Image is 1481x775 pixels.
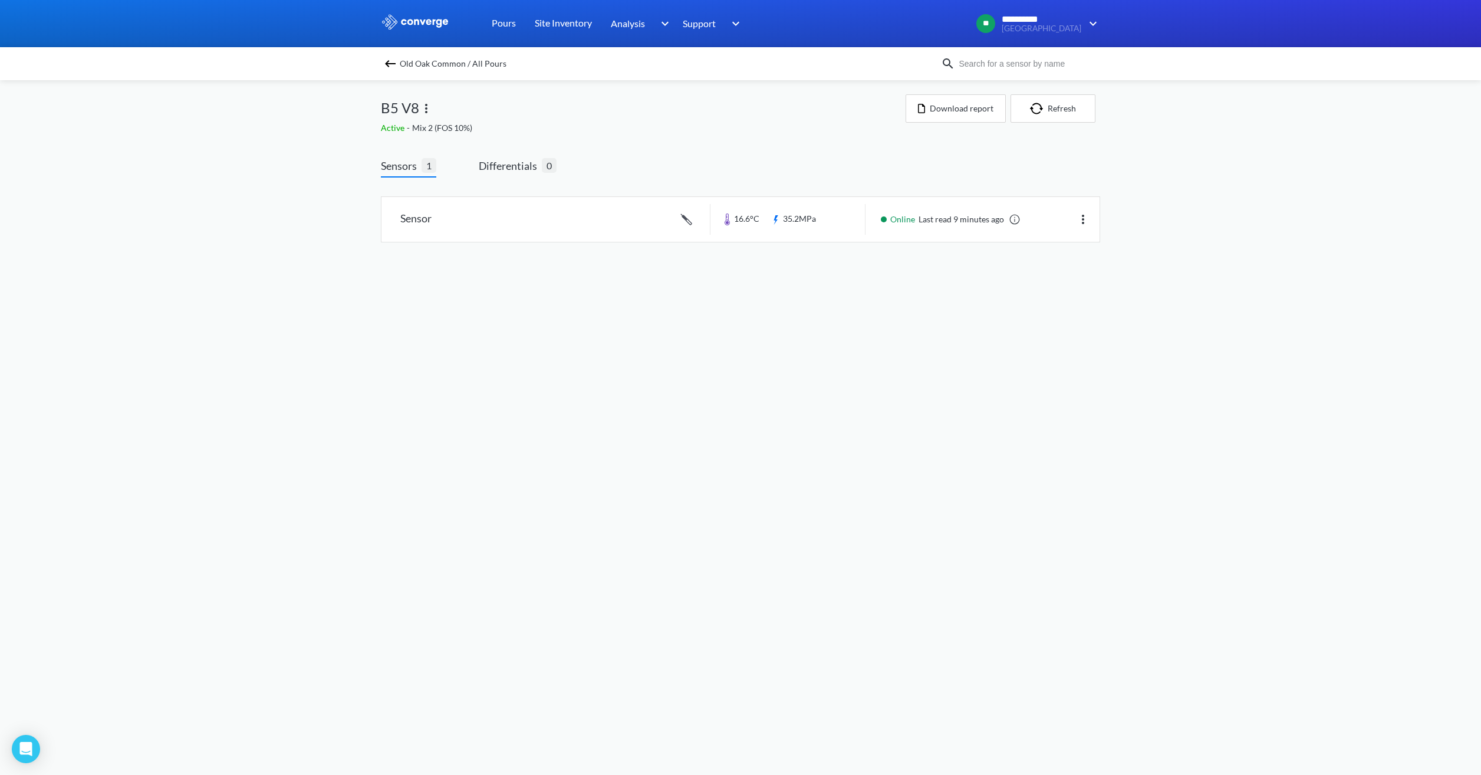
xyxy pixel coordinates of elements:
img: downArrow.svg [1081,17,1100,31]
span: B5 V8 [381,97,419,119]
span: Differentials [479,157,542,174]
img: downArrow.svg [724,17,743,31]
span: Support [683,16,716,31]
span: [GEOGRAPHIC_DATA] [1002,24,1081,33]
img: more.svg [419,101,433,116]
span: Sensors [381,157,422,174]
input: Search for a sensor by name [955,57,1098,70]
button: Refresh [1011,94,1095,123]
img: icon-file.svg [918,104,925,113]
span: 1 [422,158,436,173]
img: icon-refresh.svg [1030,103,1048,114]
img: downArrow.svg [653,17,672,31]
button: Download report [906,94,1006,123]
span: - [407,123,412,133]
img: more.svg [1076,212,1090,226]
span: Active [381,123,407,133]
span: Analysis [611,16,645,31]
span: Old Oak Common / All Pours [400,55,506,72]
span: 0 [542,158,557,173]
img: logo_ewhite.svg [381,14,449,29]
div: Mix 2 (FOS 10%) [381,121,906,134]
div: Open Intercom Messenger [12,735,40,763]
img: icon-search.svg [941,57,955,71]
img: backspace.svg [383,57,397,71]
